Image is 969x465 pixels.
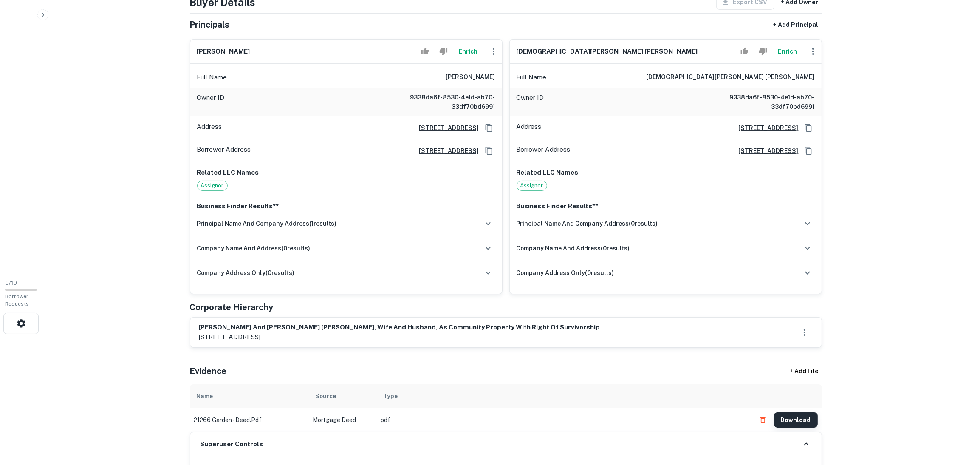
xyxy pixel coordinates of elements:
th: Source [309,384,377,408]
span: Assignor [198,181,227,190]
p: Full Name [517,72,547,82]
h5: Principals [190,18,230,31]
h6: company address only ( 0 results) [517,268,614,278]
p: Related LLC Names [197,167,495,178]
div: + Add File [774,364,834,379]
p: Business Finder Results** [517,201,815,211]
h6: [PERSON_NAME] [446,72,495,82]
a: [STREET_ADDRESS] [412,146,479,156]
span: Borrower Requests [5,293,29,307]
h6: [DEMOGRAPHIC_DATA][PERSON_NAME] [PERSON_NAME] [517,47,698,57]
button: Enrich [455,43,482,60]
span: Assignor [517,181,547,190]
button: Delete file [755,413,771,427]
p: Borrower Address [517,145,571,157]
div: Type [384,391,398,401]
p: Borrower Address [197,145,251,157]
button: Accept [737,43,752,60]
h6: 9338da6f-8530-4e1d-ab70-33df70bd6991 [393,93,495,111]
th: Name [190,384,309,408]
p: Owner ID [197,93,225,111]
h6: [DEMOGRAPHIC_DATA][PERSON_NAME] [PERSON_NAME] [647,72,815,82]
h6: principal name and company address ( 1 results) [197,219,337,228]
h5: Corporate Hierarchy [190,301,274,314]
th: Type [377,384,751,408]
div: Name [197,391,213,401]
button: Copy Address [483,145,495,157]
div: Source [316,391,336,401]
h6: [PERSON_NAME] and [PERSON_NAME] [PERSON_NAME], wife and husband, as community property with right... [199,323,600,332]
p: Related LLC Names [517,167,815,178]
h6: company name and address ( 0 results) [517,244,630,253]
td: 21266 garden - deed.pdf [190,408,309,432]
h6: Superuser Controls [201,439,263,449]
h6: principal name and company address ( 0 results) [517,219,658,228]
button: Reject [436,43,451,60]
button: Copy Address [483,122,495,134]
iframe: Chat Widget [927,397,969,438]
td: pdf [377,408,751,432]
span: 0 / 10 [5,280,17,286]
button: Copy Address [802,145,815,157]
p: Full Name [197,72,227,82]
h5: Evidence [190,365,227,377]
button: Accept [418,43,432,60]
a: [STREET_ADDRESS] [732,123,799,133]
button: Reject [755,43,770,60]
p: [STREET_ADDRESS] [199,332,600,342]
h6: company address only ( 0 results) [197,268,295,278]
h6: company name and address ( 0 results) [197,244,311,253]
button: + Add Principal [770,17,822,32]
h6: 9338da6f-8530-4e1d-ab70-33df70bd6991 [713,93,815,111]
a: [STREET_ADDRESS] [412,123,479,133]
p: Owner ID [517,93,544,111]
p: Address [517,122,542,134]
p: Address [197,122,222,134]
h6: [PERSON_NAME] [197,47,250,57]
p: Business Finder Results** [197,201,495,211]
div: scrollable content [190,384,822,432]
button: Copy Address [802,122,815,134]
td: Mortgage Deed [309,408,377,432]
button: Enrich [774,43,801,60]
a: [STREET_ADDRESS] [732,146,799,156]
button: Download [774,412,818,428]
